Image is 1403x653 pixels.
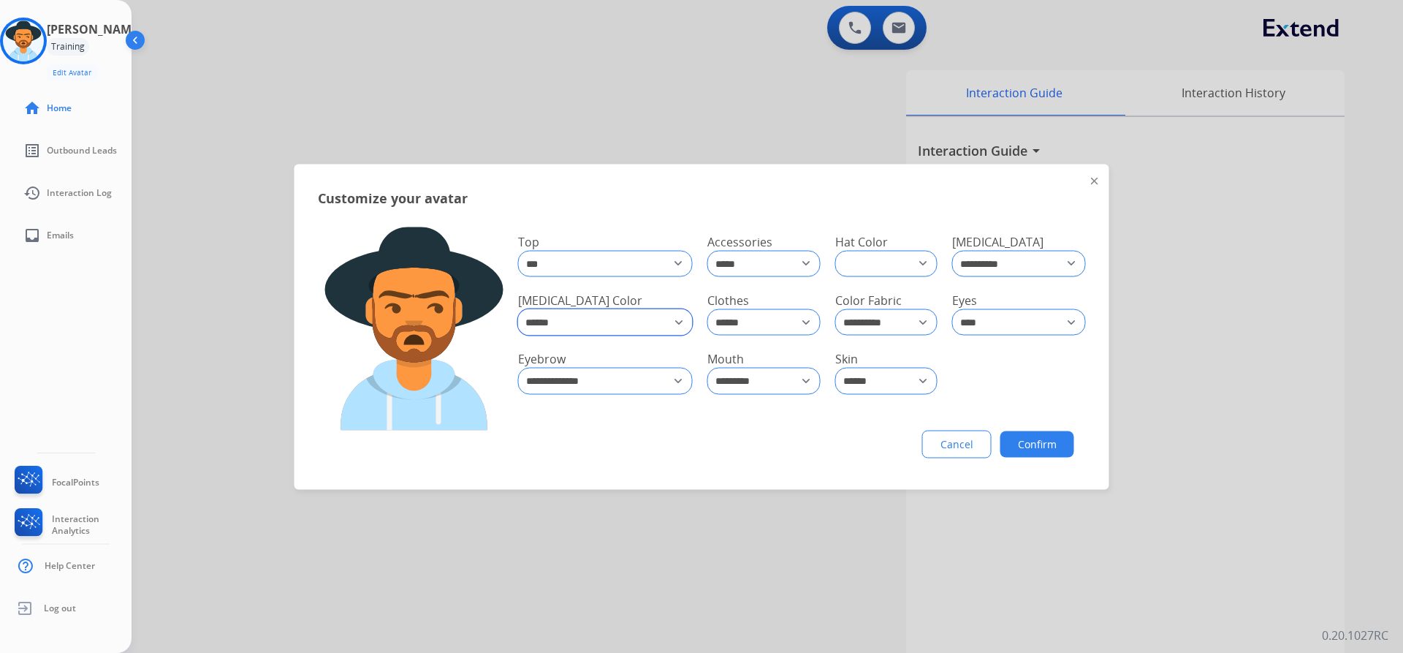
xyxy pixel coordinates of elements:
[518,292,642,308] span: [MEDICAL_DATA] Color
[47,102,72,114] span: Home
[707,292,749,308] span: Clothes
[12,508,132,542] a: Interaction Analytics
[835,233,888,249] span: Hat Color
[23,99,41,117] mat-icon: home
[23,184,41,202] mat-icon: history
[707,351,744,367] span: Mouth
[835,351,858,367] span: Skin
[835,292,902,308] span: Color Fabric
[47,145,117,156] span: Outbound Leads
[318,187,468,208] span: Customize your avatar
[23,227,41,244] mat-icon: inbox
[707,233,772,249] span: Accessories
[518,351,566,367] span: Eyebrow
[44,603,76,614] span: Log out
[47,38,89,56] div: Training
[23,142,41,159] mat-icon: list_alt
[12,466,99,499] a: FocalPoints
[47,64,97,81] button: Edit Avatar
[518,233,539,249] span: Top
[952,233,1043,249] span: [MEDICAL_DATA]
[52,477,99,488] span: FocalPoints
[3,20,44,61] img: avatar
[45,560,95,572] span: Help Center
[47,187,112,199] span: Interaction Log
[922,430,992,458] button: Cancel
[52,513,132,537] span: Interaction Analytics
[1322,627,1388,644] p: 0.20.1027RC
[47,20,142,38] h3: [PERSON_NAME]
[1091,177,1098,184] img: close-button
[47,230,74,241] span: Emails
[1000,431,1074,457] button: Confirm
[952,292,977,308] span: Eyes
